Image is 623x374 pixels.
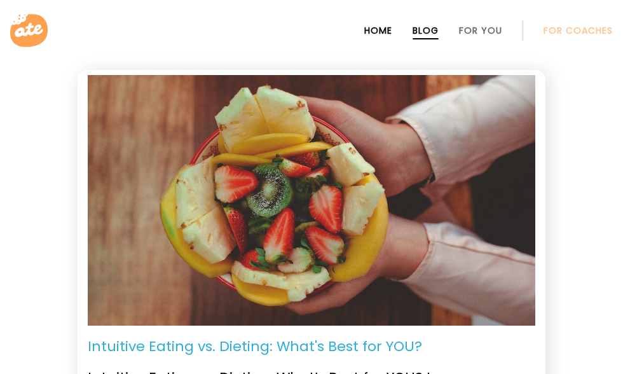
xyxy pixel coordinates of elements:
img: Intuitive Eating. Image: Unsplash-giancarlo-duarte [88,75,535,326]
a: Blog [413,25,439,36]
p: Intuitive Eating vs. Dieting: What's Best for YOU? [88,336,422,357]
a: For You [459,25,502,36]
a: Home [364,25,392,36]
a: For Coaches [544,25,613,36]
